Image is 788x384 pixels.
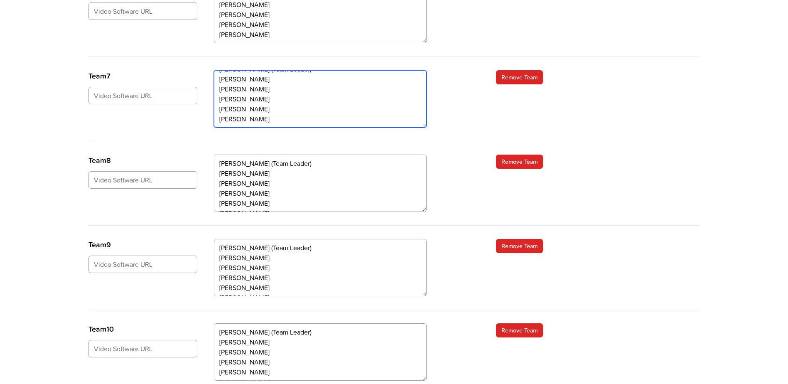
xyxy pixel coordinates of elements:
input: Video Software URL [88,87,197,104]
p: Team [88,323,197,335]
input: Video Software URL [88,340,197,357]
textarea: [PERSON_NAME] (Team Leader) [PERSON_NAME] [PERSON_NAME] [PERSON_NAME] [PERSON_NAME] [PERSON_NAME] [214,239,427,296]
p: Team [88,155,197,166]
span: 8 [106,155,111,166]
input: Video Software URL [88,2,197,20]
span: 10 [106,323,114,335]
input: Video Software URL [88,171,197,189]
a: Remove Team [496,70,543,84]
p: Team [88,70,197,82]
input: Video Software URL [88,256,197,273]
a: Remove Team [496,155,543,169]
textarea: [PERSON_NAME] (Team Leader) [PERSON_NAME] [PERSON_NAME] [PERSON_NAME] [PERSON_NAME] [PERSON_NAME] [214,70,427,128]
p: Team [88,239,197,251]
span: 9 [106,239,111,250]
a: Remove Team [496,239,543,253]
textarea: [PERSON_NAME] (Team Leader) [PERSON_NAME] [PERSON_NAME] [PERSON_NAME] [PERSON_NAME] [PERSON_NAME] [214,155,427,212]
a: Remove Team [496,323,543,337]
span: 7 [106,70,110,81]
textarea: [PERSON_NAME] (Team Leader) [PERSON_NAME] [PERSON_NAME] [PERSON_NAME] [PERSON_NAME] [PERSON_NAME] [214,323,427,381]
